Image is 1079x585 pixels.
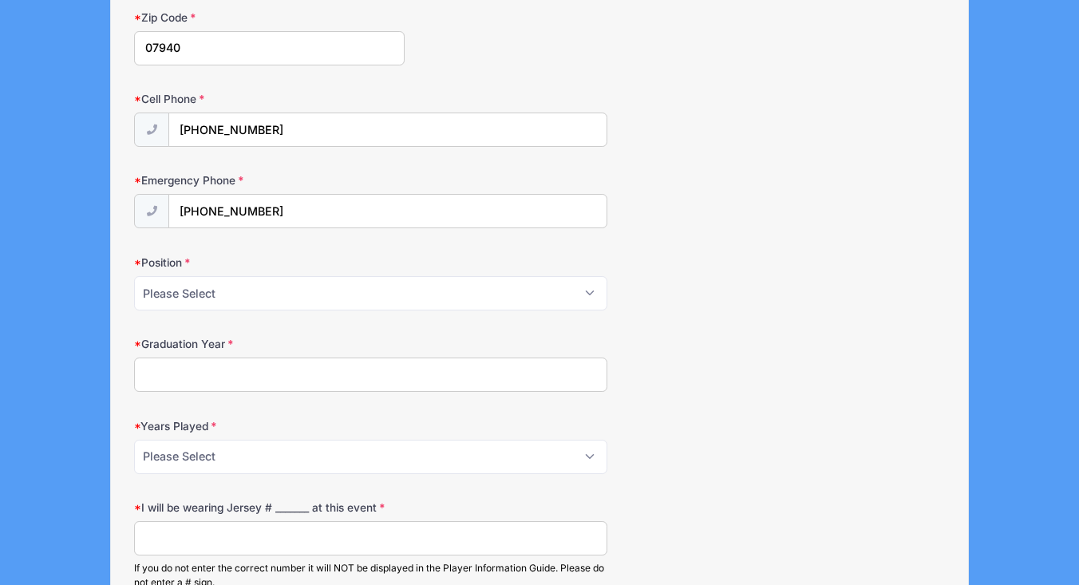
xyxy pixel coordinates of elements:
label: Cell Phone [134,91,405,107]
label: Zip Code [134,10,405,26]
label: I will be wearing Jersey # _______ at this event [134,500,405,516]
label: Graduation Year [134,336,405,352]
label: Position [134,255,405,271]
input: (xxx) xxx-xxxx [168,113,607,147]
input: xxxxx [134,31,405,65]
input: (xxx) xxx-xxxx [168,194,607,228]
label: Emergency Phone [134,172,405,188]
label: Years Played [134,418,405,434]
